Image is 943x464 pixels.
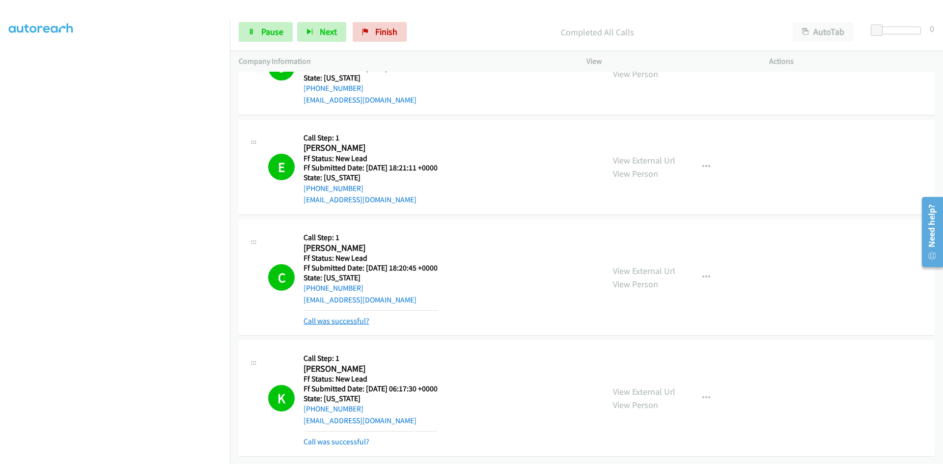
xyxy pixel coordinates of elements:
h1: K [268,385,295,411]
a: [EMAIL_ADDRESS][DOMAIN_NAME] [304,95,416,105]
a: Pause [239,22,293,42]
a: Call was successful? [304,316,369,326]
a: [PHONE_NUMBER] [304,184,363,193]
h5: State: [US_STATE] [304,73,438,83]
a: [PHONE_NUMBER] [304,83,363,93]
h5: Ff Submitted Date: [DATE] 06:17:30 +0000 [304,384,438,394]
h5: State: [US_STATE] [304,273,438,283]
a: View External Url [613,155,675,166]
a: [EMAIL_ADDRESS][DOMAIN_NAME] [304,416,416,425]
h2: [PERSON_NAME] [304,363,438,375]
a: Finish [353,22,407,42]
span: Finish [375,26,397,37]
a: [EMAIL_ADDRESS][DOMAIN_NAME] [304,295,416,304]
a: [EMAIL_ADDRESS][DOMAIN_NAME] [304,195,416,204]
p: Completed All Calls [420,26,775,39]
a: View Person [613,278,658,290]
p: Company Information [239,55,569,67]
span: Pause [261,26,283,37]
iframe: Resource Center [915,193,943,271]
a: View Person [613,68,658,80]
a: [PHONE_NUMBER] [304,404,363,413]
h1: C [268,264,295,291]
h1: E [268,154,295,180]
a: View External Url [613,265,675,276]
h2: [PERSON_NAME] [304,142,438,154]
h5: State: [US_STATE] [304,394,438,404]
button: Next [297,22,346,42]
h5: Call Step: 1 [304,354,438,363]
h5: Call Step: 1 [304,233,438,243]
div: 0 [930,22,934,35]
a: View External Url [613,386,675,397]
a: View Person [613,399,658,410]
h5: Ff Submitted Date: [DATE] 18:20:45 +0000 [304,263,438,273]
h5: Ff Status: New Lead [304,154,438,164]
h5: Ff Submitted Date: [DATE] 18:21:11 +0000 [304,163,438,173]
a: [PHONE_NUMBER] [304,283,363,293]
h5: State: [US_STATE] [304,173,438,183]
a: Call was successful? [304,437,369,446]
p: Actions [769,55,934,67]
h5: Ff Status: New Lead [304,253,438,263]
h2: [PERSON_NAME] [304,243,438,254]
button: AutoTab [793,22,854,42]
h5: Call Step: 1 [304,133,438,143]
div: Delay between calls (in seconds) [876,27,921,34]
p: View [586,55,751,67]
span: Next [320,26,337,37]
a: View Person [613,168,658,179]
h5: Ff Status: New Lead [304,374,438,384]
